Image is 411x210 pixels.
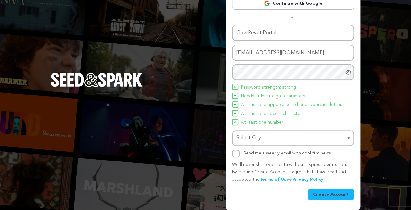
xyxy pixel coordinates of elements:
span: Needs at least eight characters. [241,93,306,100]
img: Seed&Spark Icon [234,86,236,88]
span: At least one special character. [241,110,302,118]
img: Seed&Spark Icon [234,112,236,115]
span: At least one number. [241,119,284,127]
p: We’ll never share your data without express permission. By clicking Create Account, I agree that ... [232,161,354,184]
img: Google logo [264,0,270,7]
input: Name [232,25,354,41]
span: Password strength: strong [241,84,296,91]
div: Select City [236,134,346,143]
a: Privacy Policy [292,177,323,182]
img: Seed&Spark Icon [234,121,236,123]
button: Create Account [308,189,354,200]
img: Seed&Spark Icon [234,95,236,97]
input: Email address [232,45,354,61]
a: Terms of Use [260,177,289,182]
a: Seed&Spark Homepage [51,73,142,99]
img: Seed&Spark Icon [234,103,236,106]
span: or [287,13,299,20]
label: Send me a weekly email with cool film news [243,151,331,155]
a: Show password as plain text. Warning: this will display your password on the screen. [345,69,351,75]
img: Seed&Spark Logo [51,73,142,87]
span: At least one uppercase and one lowercase letter. [241,101,342,109]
